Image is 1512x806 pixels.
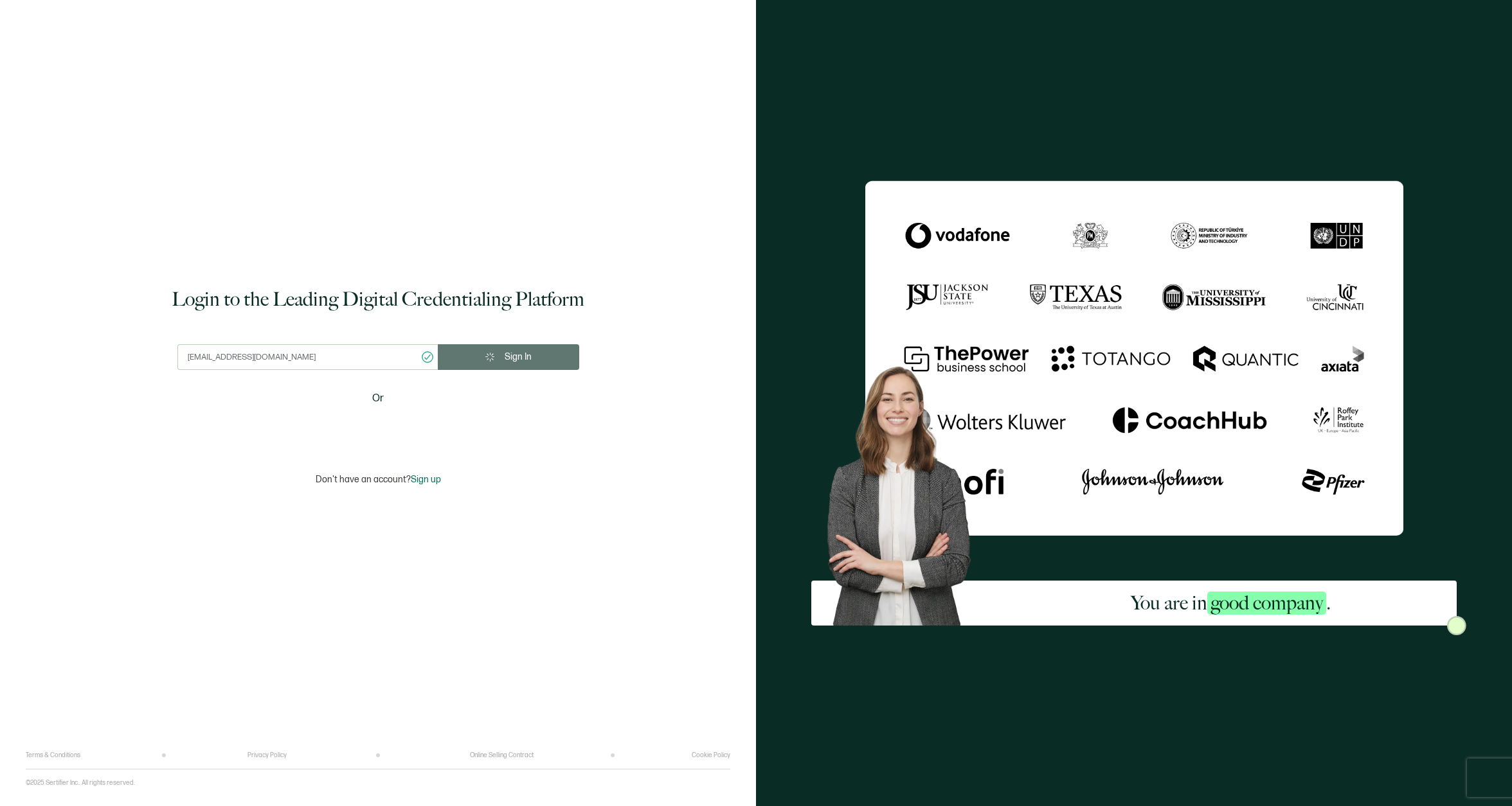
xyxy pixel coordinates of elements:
[411,474,441,485] span: Sign up
[298,415,458,443] iframe: Sign in with Google Button
[692,751,730,759] a: Cookie Policy
[811,353,1005,625] img: Sertifier Login - You are in <span class="strong-h">good company</span>. Hero
[172,286,584,312] h1: Login to the Leading Digital Credentialing Platform
[372,390,384,407] span: Or
[1447,616,1466,635] img: Sertifier Login
[26,751,80,759] a: Terms & Conditions
[248,751,287,759] a: Privacy Policy
[26,779,135,787] p: ©2025 Sertifier Inc.. All rights reserved.
[316,474,441,485] p: Don't have an account?
[1207,591,1326,615] span: good company
[470,751,534,759] a: Online Selling Contract
[865,180,1403,535] img: Sertifier Login - You are in <span class="strong-h">good company</span>.
[420,350,435,364] ion-icon: checkmark circle outline
[177,344,438,370] input: Enter your work email address
[1131,590,1331,616] h2: You are in .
